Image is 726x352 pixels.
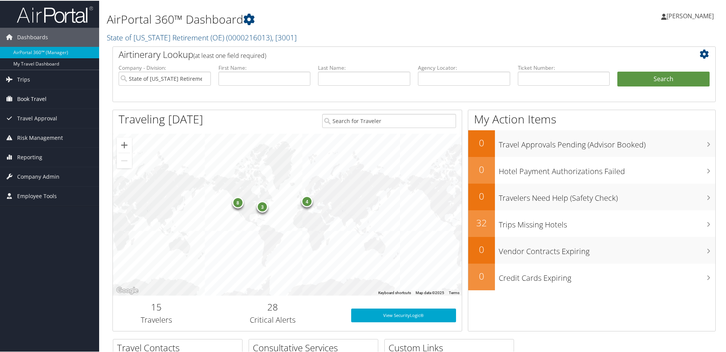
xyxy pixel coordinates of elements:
label: Ticket Number: [518,63,610,71]
span: Dashboards [17,27,48,46]
h3: Vendor Contracts Expiring [499,242,715,256]
span: Company Admin [17,166,59,186]
span: Reporting [17,147,42,166]
div: 8 [232,196,244,207]
a: 0Credit Cards Expiring [468,263,715,290]
span: Risk Management [17,128,63,147]
a: 0Travelers Need Help (Safety Check) [468,183,715,210]
div: 4 [301,195,313,206]
a: 0Vendor Contracts Expiring [468,236,715,263]
h2: 0 [468,136,495,149]
h3: Travelers Need Help (Safety Check) [499,188,715,203]
label: Company - Division: [119,63,211,71]
span: , [ 3001 ] [272,32,297,42]
h3: Trips Missing Hotels [499,215,715,229]
label: First Name: [218,63,311,71]
h2: Airtinerary Lookup [119,47,659,60]
button: Zoom out [117,152,132,168]
h2: 32 [468,216,495,229]
h2: 0 [468,242,495,255]
button: Zoom in [117,137,132,152]
button: Keyboard shortcuts [378,290,411,295]
a: View SecurityLogic® [351,308,456,322]
span: Travel Approval [17,108,57,127]
span: [PERSON_NAME] [667,11,714,19]
span: (at least one field required) [193,51,266,59]
a: Open this area in Google Maps (opens a new window) [115,285,140,295]
h1: AirPortal 360™ Dashboard [107,11,517,27]
h2: 28 [206,300,340,313]
h1: My Action Items [468,110,715,126]
h2: 0 [468,162,495,175]
a: Terms (opens in new tab) [449,290,459,294]
h1: Traveling [DATE] [119,110,203,126]
h2: 15 [119,300,194,313]
h3: Hotel Payment Authorizations Failed [499,162,715,176]
span: Map data ©2025 [416,290,444,294]
span: Trips [17,69,30,88]
h3: Critical Alerts [206,314,340,325]
div: 3 [257,200,268,211]
img: airportal-logo.png [17,5,93,23]
input: Search for Traveler [322,113,456,127]
span: Book Travel [17,89,47,108]
a: 0Hotel Payment Authorizations Failed [468,156,715,183]
h3: Travelers [119,314,194,325]
a: 0Travel Approvals Pending (Advisor Booked) [468,130,715,156]
h3: Travel Approvals Pending (Advisor Booked) [499,135,715,149]
a: 32Trips Missing Hotels [468,210,715,236]
label: Last Name: [318,63,410,71]
a: State of [US_STATE] Retirement (OE) [107,32,297,42]
h2: 0 [468,269,495,282]
span: ( 0000216013 ) [226,32,272,42]
a: [PERSON_NAME] [661,4,721,27]
h3: Credit Cards Expiring [499,268,715,283]
span: Employee Tools [17,186,57,205]
h2: 0 [468,189,495,202]
img: Google [115,285,140,295]
button: Search [617,71,710,86]
label: Agency Locator: [418,63,510,71]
